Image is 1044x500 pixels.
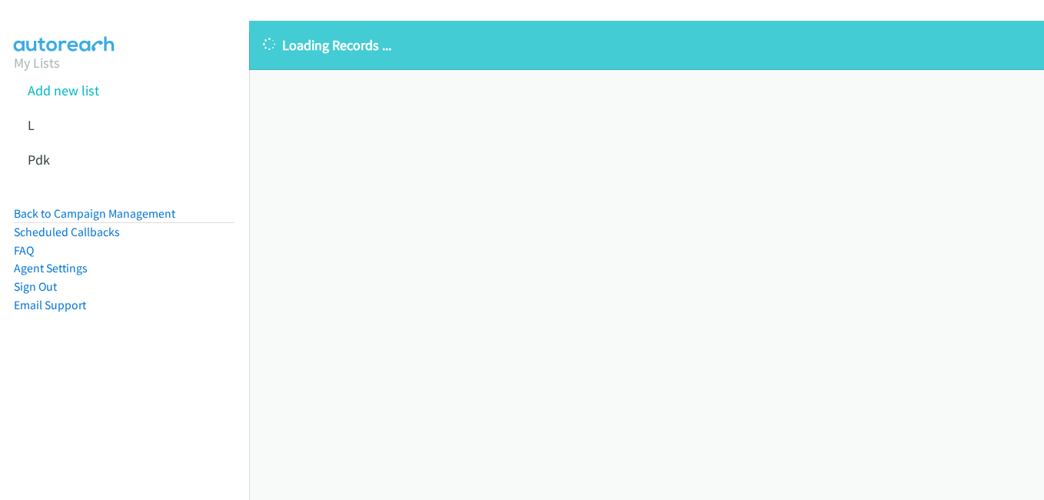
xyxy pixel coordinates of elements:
[14,54,60,72] a: My Lists
[263,35,1030,55] p: Loading Records ...
[14,261,88,275] a: Agent Settings
[14,225,120,239] a: Scheduled Callbacks
[14,243,34,258] a: FAQ
[28,151,50,168] a: Pdk
[14,206,175,221] a: Back to Campaign Management
[28,116,35,134] a: L
[14,279,57,294] a: Sign Out
[28,82,99,99] a: Add new list
[14,298,86,312] a: Email Support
